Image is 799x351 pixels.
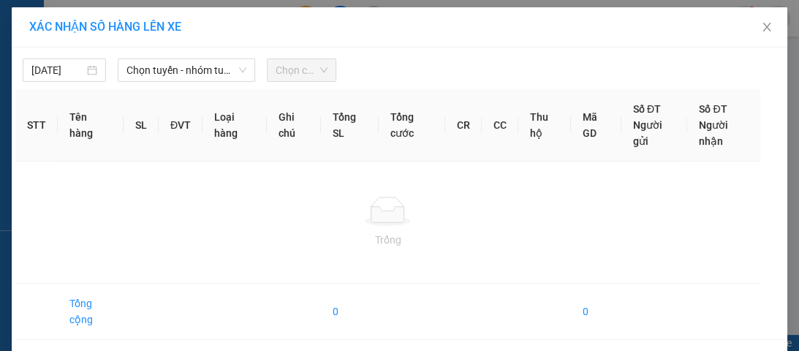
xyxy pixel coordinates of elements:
span: Số ĐT [633,103,661,115]
th: Thu hộ [518,89,571,162]
span: down [238,66,247,75]
input: 13/09/2025 [31,62,84,78]
th: Loại hàng [202,89,267,162]
span: Người gửi [633,119,662,147]
button: Close [746,7,787,48]
td: 0 [321,284,379,340]
td: 0 [571,284,621,340]
th: CR [445,89,482,162]
th: Ghi chú [267,89,321,162]
th: STT [15,89,58,162]
th: SL [124,89,159,162]
th: Mã GD [571,89,621,162]
span: XÁC NHẬN SỐ HÀNG LÊN XE [29,20,181,34]
span: Số ĐT [699,103,727,115]
td: Tổng cộng [58,284,124,340]
span: Người nhận [699,119,728,147]
th: Tổng cước [379,89,445,162]
span: Chọn chuyến [276,59,327,81]
th: Tổng SL [321,89,379,162]
th: ĐVT [159,89,202,162]
th: CC [482,89,518,162]
div: Trống [27,232,749,248]
span: Chọn tuyến - nhóm tuyến [126,59,246,81]
span: close [761,21,773,33]
th: Tên hàng [58,89,124,162]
